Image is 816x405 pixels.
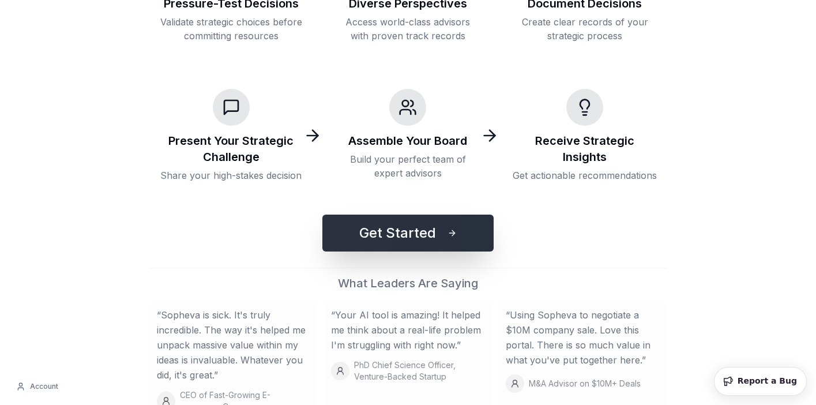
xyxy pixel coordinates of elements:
h3: Present Your Strategic Challenge [159,133,304,165]
blockquote: “ Using Sopheva to negotiate a $10M company sale. Love this portal. There is so much value in wha... [506,307,660,367]
h3: Receive Strategic Insights [513,133,657,165]
p: Create clear records of your strategic process [513,15,657,43]
p: PhD Chief Science Officer, Venture-Backed Startup [354,359,485,382]
p: Access world-class advisors with proven track records [336,15,480,43]
button: Get Started [322,215,494,252]
p: Build your perfect team of expert advisors [336,152,480,180]
p: M&A Advisor on $10M+ Deals [529,378,641,389]
p: Share your high-stakes decision [160,168,302,182]
button: Account [9,377,65,396]
h2: What Leaders Are Saying [150,275,667,291]
p: Validate strategic choices before committing resources [159,15,304,43]
p: Get actionable recommendations [513,168,657,182]
blockquote: “ Your AI tool is amazing! It helped me think about a real-life problem I'm struggling with right... [331,307,485,352]
h3: Assemble Your Board [348,133,467,149]
span: Account [30,382,58,391]
blockquote: “ Sopheva is sick. It's truly incredible. The way it's helped me unpack massive value within my i... [157,307,311,382]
